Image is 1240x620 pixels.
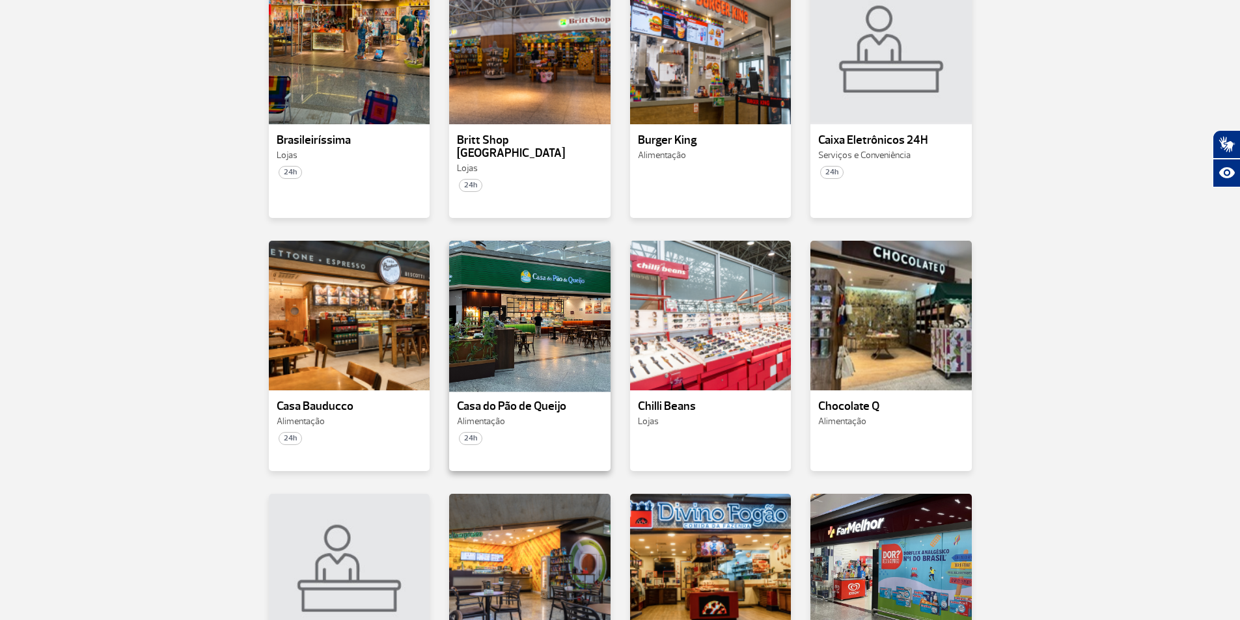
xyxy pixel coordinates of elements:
span: Alimentação [277,416,325,427]
p: Brasileiríssima [277,134,422,147]
span: Lojas [457,163,478,174]
span: 24h [820,166,844,179]
p: Chocolate Q [818,400,964,413]
div: Plugin de acessibilidade da Hand Talk. [1213,130,1240,187]
span: 24h [459,179,482,192]
p: Burger King [638,134,784,147]
span: Alimentação [638,150,686,161]
span: Lojas [638,416,659,427]
p: Casa Bauducco [277,400,422,413]
span: Alimentação [457,416,505,427]
p: Caixa Eletrônicos 24H [818,134,964,147]
span: 24h [279,432,302,445]
button: Abrir recursos assistivos. [1213,159,1240,187]
p: Chilli Beans [638,400,784,413]
p: Casa do Pão de Queijo [457,400,603,413]
span: 24h [459,432,482,445]
span: Serviços e Conveniência [818,150,911,161]
button: Abrir tradutor de língua de sinais. [1213,130,1240,159]
p: Britt Shop [GEOGRAPHIC_DATA] [457,134,603,160]
span: Alimentação [818,416,866,427]
span: 24h [279,166,302,179]
span: Lojas [277,150,297,161]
